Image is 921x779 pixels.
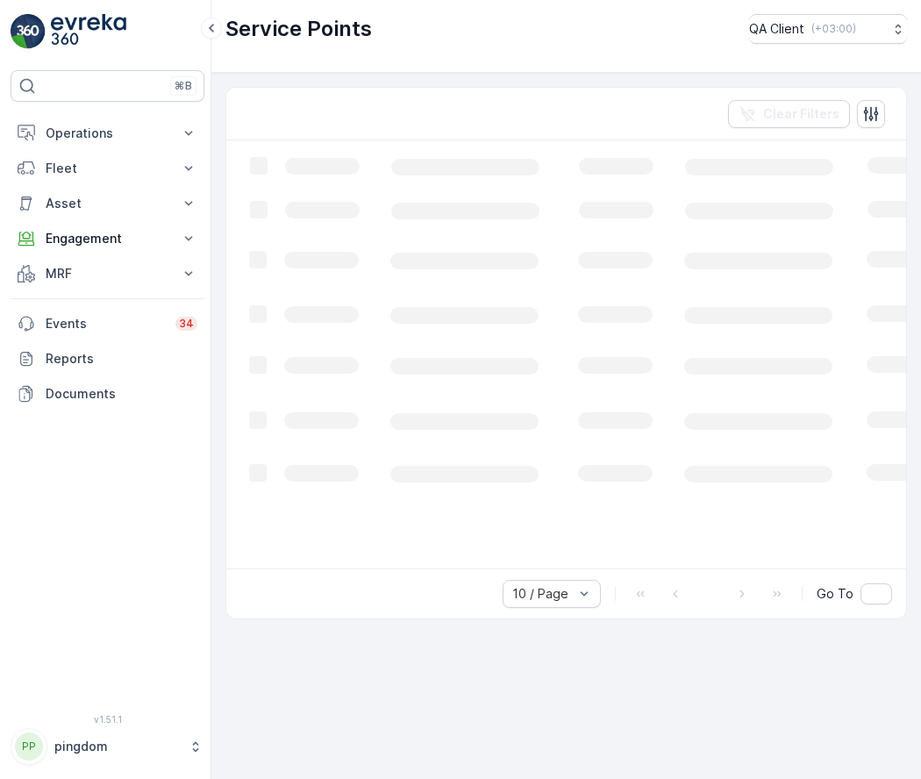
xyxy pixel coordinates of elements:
button: Engagement [11,221,204,256]
p: Service Points [225,15,372,43]
p: QA Client [749,20,804,38]
span: Go To [817,585,853,603]
a: Documents [11,376,204,411]
p: Documents [46,385,197,403]
button: PPpingdom [11,728,204,765]
p: ⌘B [175,79,192,93]
img: logo [11,14,46,49]
p: MRF [46,265,169,282]
p: Events [46,315,165,332]
p: Asset [46,195,169,212]
p: Fleet [46,160,169,177]
a: Events34 [11,306,204,341]
button: Asset [11,186,204,221]
div: PP [15,733,43,761]
span: v 1.51.1 [11,714,204,725]
p: pingdom [54,738,180,755]
p: Operations [46,125,169,142]
p: Clear Filters [763,105,839,123]
a: Reports [11,341,204,376]
button: Clear Filters [728,100,850,128]
button: Fleet [11,151,204,186]
p: Reports [46,350,197,368]
p: ( +03:00 ) [811,22,856,36]
p: Engagement [46,230,169,247]
button: QA Client(+03:00) [749,14,907,44]
button: MRF [11,256,204,291]
img: logo_light-DOdMpM7g.png [51,14,126,49]
p: 34 [179,317,194,331]
button: Operations [11,116,204,151]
